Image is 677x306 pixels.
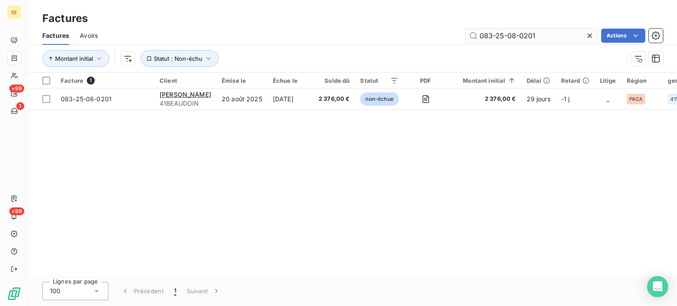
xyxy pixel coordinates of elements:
[55,55,93,62] span: Montant initial
[600,77,616,84] div: Litige
[561,95,570,103] span: -1 j
[61,95,112,103] span: 083-25-08-0201
[273,77,308,84] div: Échue le
[9,85,24,92] span: +99
[521,88,556,110] td: 29 jours
[182,282,226,300] button: Suivant
[16,102,24,110] span: 1
[160,99,211,108] span: 41BEAUDOIN
[409,77,442,84] div: PDF
[160,77,211,84] div: Client
[629,96,643,102] span: PACA
[61,77,83,84] span: Facture
[160,91,211,98] span: [PERSON_NAME]
[80,31,98,40] span: Avoirs
[319,77,350,84] div: Solde dû
[452,77,516,84] div: Montant initial
[627,77,658,84] div: Région
[360,92,398,106] span: non-échue
[7,287,21,301] img: Logo LeanPay
[87,77,95,85] span: 1
[216,88,268,110] td: 20 août 2025
[268,88,313,110] td: [DATE]
[115,282,169,300] button: Précédent
[174,287,176,295] span: 1
[360,77,398,84] div: Statut
[42,50,109,67] button: Montant initial
[319,95,350,103] span: 2 376,00 €
[50,287,60,295] span: 100
[606,95,609,103] span: _
[169,282,182,300] button: 1
[42,31,69,40] span: Factures
[9,207,24,215] span: +99
[601,29,645,43] button: Actions
[465,29,598,43] input: Rechercher
[222,77,262,84] div: Émise le
[7,5,21,19] div: SE
[647,276,668,297] div: Open Intercom Messenger
[527,77,551,84] div: Délai
[42,11,88,26] h3: Factures
[561,77,589,84] div: Retard
[452,95,516,103] span: 2 376,00 €
[154,55,202,62] span: Statut : Non-échu
[141,50,219,67] button: Statut : Non-échu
